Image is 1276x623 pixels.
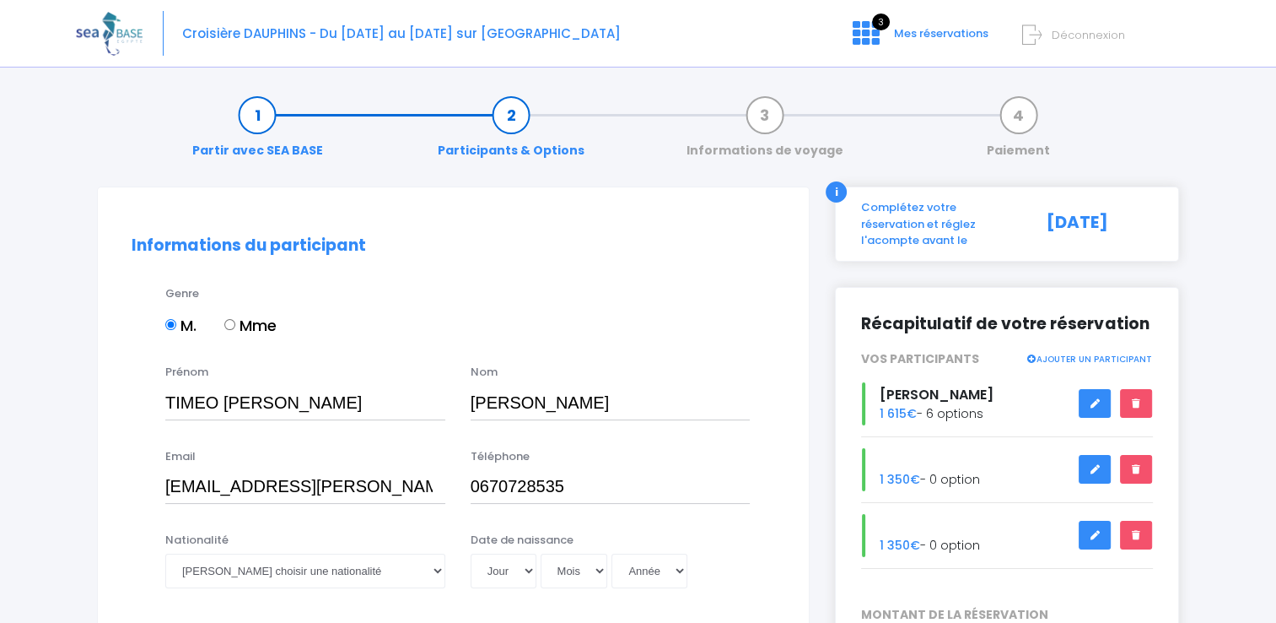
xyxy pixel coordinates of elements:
span: [PERSON_NAME] [880,385,993,404]
span: Mes réservations [894,25,988,41]
span: 1 615€ [880,405,917,422]
a: Paiement [978,106,1058,160]
h2: Informations du participant [132,236,775,256]
label: Prénom [165,364,208,381]
label: Mme [224,314,277,337]
a: 3 Mes réservations [839,31,999,47]
h2: Récapitulatif de votre réservation [861,313,1153,334]
label: Nom [471,364,498,381]
label: Téléphone [471,448,530,465]
input: Mme [224,319,235,330]
label: M. [165,314,197,337]
div: - 0 option [848,514,1166,557]
div: i [826,181,847,203]
label: Genre [165,285,199,302]
label: Date de naissance [471,532,573,549]
label: Email [165,448,196,465]
div: - 0 option [848,448,1166,491]
div: Complétez votre réservation et réglez l'acompte avant le [848,199,1033,249]
div: VOS PARTICIPANTS [848,350,1166,368]
label: Nationalité [165,532,229,549]
a: Informations de voyage [678,106,852,160]
a: AJOUTER UN PARTICIPANT [1026,350,1152,366]
span: Déconnexion [1052,27,1125,43]
span: 1 350€ [880,537,920,554]
div: - 6 options [848,382,1166,425]
span: 3 [872,14,890,30]
a: Partir avec SEA BASE [184,106,331,160]
div: [DATE] [1033,199,1166,249]
a: Participants & Options [429,106,593,160]
input: M. [165,319,176,330]
span: Croisière DAUPHINS - Du [DATE] au [DATE] sur [GEOGRAPHIC_DATA] [182,24,621,42]
span: 1 350€ [880,471,920,488]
